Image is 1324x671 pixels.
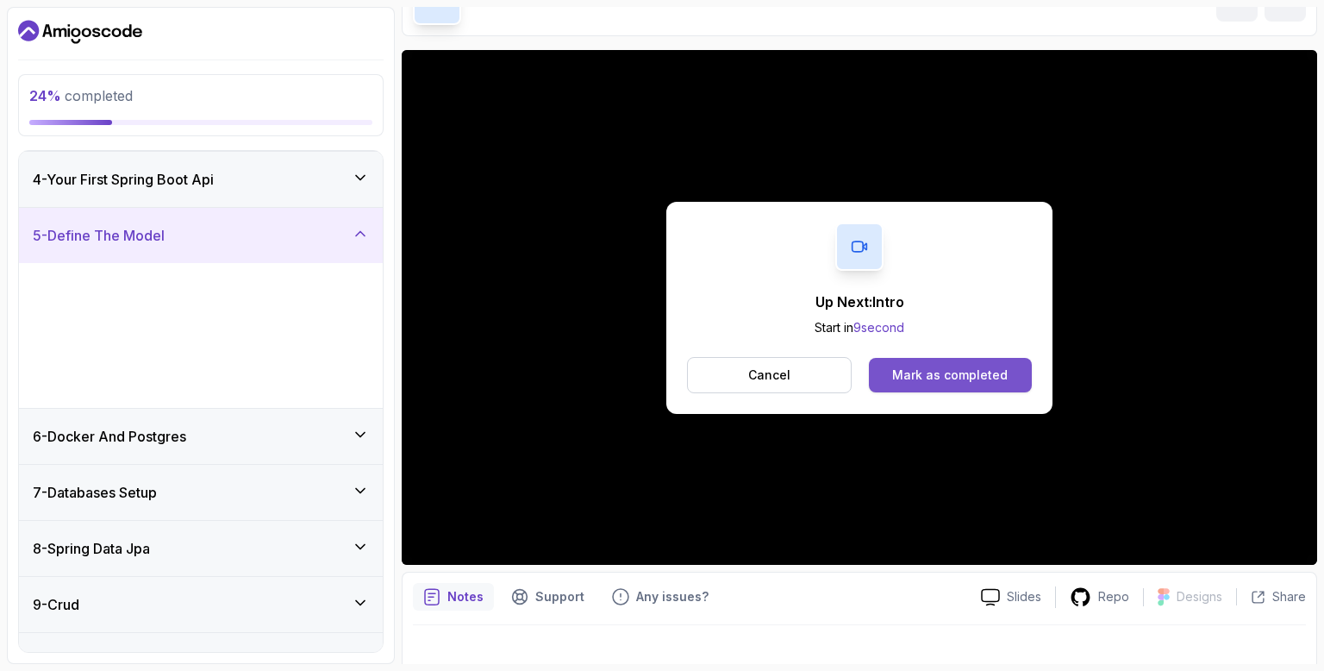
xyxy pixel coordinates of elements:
span: 9 second [853,320,904,335]
p: Share [1272,588,1306,605]
button: Mark as completed [869,358,1032,392]
p: Designs [1177,588,1222,605]
h3: 8 - Spring Data Jpa [33,538,150,559]
span: completed [29,87,133,104]
h3: 4 - Your First Spring Boot Api [33,169,214,190]
p: Up Next: Intro [815,292,904,312]
h3: 6 - Docker And Postgres [33,426,186,447]
p: Repo [1098,588,1129,605]
button: 7-Databases Setup [19,465,383,520]
iframe: 2 - Define Controller [402,50,1317,565]
h3: 5 - Define The Model [33,225,165,246]
button: 9-Crud [19,577,383,632]
p: Support [535,588,584,605]
p: Any issues? [636,588,709,605]
button: Support button [501,583,595,611]
span: 24 % [29,87,61,104]
button: Feedback button [602,583,719,611]
p: Start in [815,319,904,336]
div: Mark as completed [892,367,1008,384]
button: Share [1236,588,1306,605]
a: Repo [1056,586,1143,608]
button: notes button [413,583,494,611]
h3: 7 - Databases Setup [33,482,157,503]
p: Slides [1007,588,1041,605]
h3: 10 - Exercises [33,650,118,671]
button: 5-Define The Model [19,208,383,263]
a: Slides [967,588,1055,606]
button: 6-Docker And Postgres [19,409,383,464]
p: Notes [447,588,484,605]
button: Cancel [687,357,852,393]
button: 4-Your First Spring Boot Api [19,152,383,207]
p: Cancel [748,367,790,384]
button: 8-Spring Data Jpa [19,521,383,576]
a: Dashboard [18,18,142,46]
h3: 9 - Crud [33,594,79,615]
